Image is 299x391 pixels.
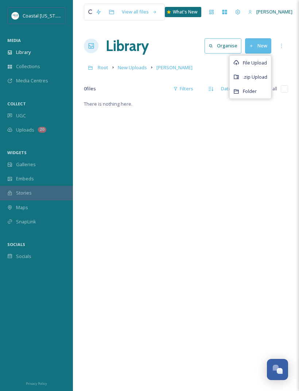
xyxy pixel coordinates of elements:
[98,64,108,71] span: Root
[118,63,147,72] a: New Uploads
[243,88,257,95] span: Folder
[23,12,65,19] span: Coastal [US_STATE]
[165,7,201,17] a: What's New
[170,82,197,96] div: Filters
[16,126,34,133] span: Uploads
[84,85,96,92] span: 0 file s
[7,101,26,106] span: COLLECT
[16,253,31,260] span: Socials
[16,218,36,225] span: SnapLink
[106,35,149,57] a: Library
[7,150,27,155] span: WIDGETS
[156,64,193,71] span: [PERSON_NAME]
[7,242,25,247] span: SOCIALS
[205,38,241,53] button: Organise
[243,59,267,66] span: File Upload
[16,204,28,211] span: Maps
[16,112,26,119] span: UGC
[84,101,132,107] span: There is nothing here.
[156,63,193,72] a: [PERSON_NAME]
[26,379,47,387] a: Privacy Policy
[16,161,36,168] span: Galleries
[16,77,48,84] span: Media Centres
[26,381,47,386] span: Privacy Policy
[12,12,19,19] img: download%20%281%29.jpeg
[7,38,21,43] span: MEDIA
[118,64,147,71] span: New Uploads
[256,8,292,15] span: [PERSON_NAME]
[16,175,34,182] span: Embeds
[244,5,296,19] a: [PERSON_NAME]
[38,127,46,133] div: 20
[243,74,267,81] span: .zip Upload
[16,189,32,196] span: Stories
[98,63,108,72] a: Root
[16,63,40,70] span: Collections
[118,5,161,19] a: View all files
[245,38,271,53] button: New
[217,82,254,96] div: Date Created
[267,359,288,380] button: Open Chat
[16,49,31,56] span: Library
